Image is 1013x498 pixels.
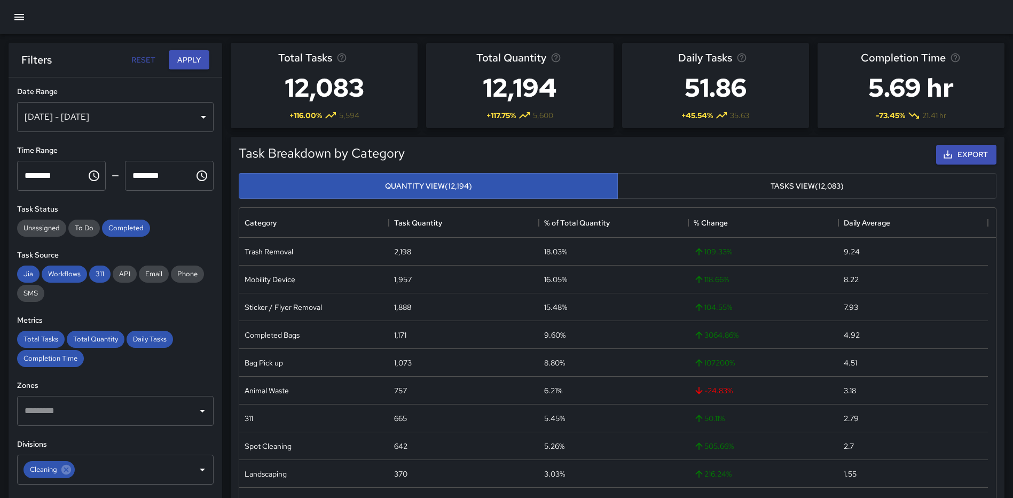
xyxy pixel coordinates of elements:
div: Daily Tasks [127,331,173,348]
span: Jia [17,269,40,278]
span: 104.55 % [694,302,732,313]
span: To Do [68,223,100,232]
span: Workflows [42,269,87,278]
svg: Total number of tasks in the selected period, compared to the previous period. [336,52,347,63]
div: Completed [102,220,150,237]
h6: Task Source [17,250,214,261]
div: 16.05% [544,274,567,285]
div: 1,171 [394,330,406,340]
div: Sticker / Flyer Removal [245,302,322,313]
span: 50.11 % [694,413,725,424]
button: Tasks View(12,083) [617,173,996,199]
h5: Task Breakdown by Category [239,145,405,162]
div: Task Quantity [389,208,538,238]
div: 4.51 [844,357,857,368]
div: Category [245,208,277,238]
button: Export [936,145,996,165]
span: 5,594 [339,110,359,121]
button: Apply [169,50,209,70]
span: 216.24 % [694,469,732,479]
div: 1,073 [394,357,412,368]
h6: Date Range [17,86,214,98]
span: Daily Tasks [678,49,732,66]
div: 9.24 [844,246,860,257]
span: 118.66 % [694,274,729,285]
h6: Divisions [17,439,214,450]
h6: Zones [17,380,214,392]
span: Unassigned [17,223,66,232]
div: Cleaning [23,461,75,478]
span: 21.41 hr [922,110,946,121]
div: 6.21% [544,385,562,396]
span: -73.45 % [876,110,905,121]
div: [DATE] - [DATE] [17,102,214,132]
div: SMS [17,285,44,302]
span: Total Quantity [476,49,546,66]
button: Open [195,462,210,477]
div: 3.03% [544,469,565,479]
div: Daily Average [838,208,988,238]
h3: 12,083 [278,66,371,109]
div: 3.18 [844,385,856,396]
span: SMS [17,289,44,298]
span: Completion Time [861,49,946,66]
span: 5,600 [533,110,553,121]
span: 35.63 [730,110,749,121]
div: 311 [245,413,253,424]
button: Quantity View(12,194) [239,173,618,199]
div: Phone [171,266,204,283]
button: Choose time, selected time is 12:00 AM [83,165,105,186]
div: Daily Average [844,208,890,238]
svg: Total task quantity in the selected period, compared to the previous period. [551,52,561,63]
button: Choose time, selected time is 11:59 PM [191,165,213,186]
div: Total Quantity [67,331,124,348]
div: 642 [394,441,407,452]
h6: Metrics [17,315,214,326]
div: Landscaping [245,469,287,479]
span: -24.83 % [694,385,733,396]
h3: 5.69 hr [861,66,961,109]
div: % Change [694,208,728,238]
div: 8.22 [844,274,859,285]
div: Bag Pick up [245,357,283,368]
span: + 117.75 % [486,110,516,121]
span: Total Tasks [278,49,332,66]
div: % Change [688,208,838,238]
div: 311 [89,266,111,283]
h6: Time Range [17,145,214,157]
button: Reset [126,50,160,70]
div: Email [139,266,169,283]
div: Animal Waste [245,385,289,396]
div: Task Quantity [394,208,442,238]
span: Completed [102,223,150,232]
h6: Task Status [17,204,214,215]
div: % of Total Quantity [544,208,610,238]
span: 3064.86 % [694,330,739,340]
span: Total Quantity [67,334,124,344]
div: 5.45% [544,413,565,424]
div: 4.92 [844,330,860,340]
div: 2.79 [844,413,859,424]
span: Cleaning [23,463,64,476]
span: Email [139,269,169,278]
span: 109.33 % [694,246,732,257]
span: Total Tasks [17,334,65,344]
div: Trash Removal [245,246,293,257]
div: Category [239,208,389,238]
div: 2.7 [844,441,854,452]
div: Spot Cleaning [245,441,292,452]
div: 7.93 [844,302,858,313]
button: Open [195,403,210,418]
svg: Average time taken to complete tasks in the selected period, compared to the previous period. [950,52,961,63]
h3: 12,194 [476,66,563,109]
div: Jia [17,266,40,283]
span: 107200 % [694,357,735,368]
div: 8.80% [544,357,565,368]
div: 9.60% [544,330,566,340]
div: Completion Time [17,350,84,367]
span: Daily Tasks [127,334,173,344]
span: Completion Time [17,354,84,363]
div: Unassigned [17,220,66,237]
div: Workflows [42,266,87,283]
h6: Filters [21,51,52,68]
